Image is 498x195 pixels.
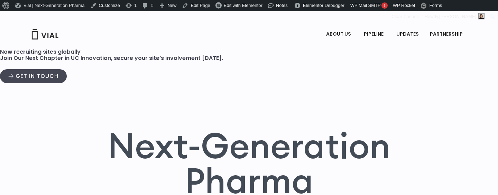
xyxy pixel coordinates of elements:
img: Vial Logo [31,29,59,39]
span: Edit with Elementor [224,3,262,8]
a: PARTNERSHIPMenu Toggle [424,28,470,40]
div: Clear Caches [388,11,422,22]
a: ABOUT USMenu Toggle [321,28,358,40]
a: PIPELINEMenu Toggle [358,28,390,40]
span: [PERSON_NAME] [439,14,476,19]
a: UPDATES [391,28,424,40]
span: Get in touch [16,73,58,79]
a: Howdy, [422,11,487,22]
span: ! [381,2,388,9]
